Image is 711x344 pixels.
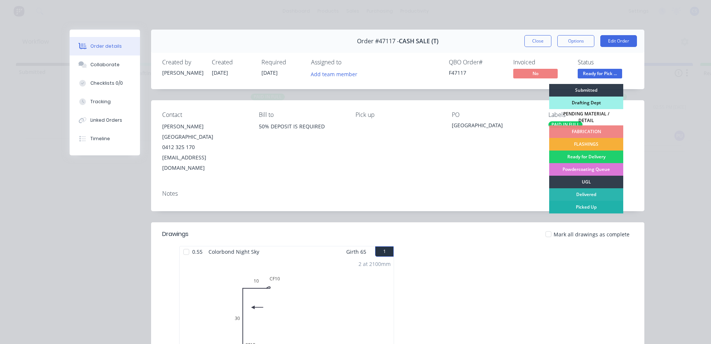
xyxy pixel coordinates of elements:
[311,59,385,66] div: Assigned to
[162,230,188,239] div: Drawings
[513,59,569,66] div: Invoiced
[70,111,140,129] button: Linked Orders
[524,35,551,47] button: Close
[90,117,122,124] div: Linked Orders
[548,121,583,128] div: PAID IN FULL
[259,121,344,145] div: 50% DEPOSIT IS REQUIRED
[357,38,399,45] span: Order #47117 -
[578,69,622,80] button: Ready for Pick ...
[548,111,633,118] div: Labels
[259,121,344,132] div: 50% DEPOSIT IS REQUIRED
[162,190,633,197] div: Notes
[261,59,302,66] div: Required
[162,59,203,66] div: Created by
[355,111,440,118] div: Pick up
[162,69,203,77] div: [PERSON_NAME]
[600,35,637,47] button: Edit Order
[206,246,262,257] span: Colorbond Night Sky
[259,111,344,118] div: Bill to
[449,69,504,77] div: F47117
[513,69,558,78] span: No
[311,69,361,79] button: Add team member
[346,246,366,257] span: Girth 65
[90,80,123,87] div: Checklists 0/0
[449,59,504,66] div: QBO Order #
[452,121,537,132] div: [GEOGRAPHIC_DATA]
[70,129,140,148] button: Timeline
[189,246,206,257] span: 0.55
[70,37,140,55] button: Order details
[549,97,623,109] div: Drafting Dept
[162,121,247,142] div: [PERSON_NAME][GEOGRAPHIC_DATA]
[70,55,140,74] button: Collaborate
[162,152,247,173] div: [EMAIL_ADDRESS][DOMAIN_NAME]
[375,246,394,257] button: 1
[549,138,623,151] div: FLASHINGS
[162,111,247,118] div: Contact
[307,69,361,79] button: Add team member
[549,125,623,138] div: FABRICATION
[70,92,140,111] button: Tracking
[549,109,623,125] div: PENDING MATERIAL / DETAIL
[557,35,594,47] button: Options
[70,74,140,92] button: Checklists 0/0
[578,69,622,78] span: Ready for Pick ...
[261,69,278,76] span: [DATE]
[358,260,391,268] div: 2 at 2100mm
[162,142,247,152] div: 0412 325 170
[452,111,537,118] div: PO
[578,59,633,66] div: Status
[90,43,122,50] div: Order details
[549,188,623,201] div: Delivered
[162,121,247,173] div: [PERSON_NAME][GEOGRAPHIC_DATA]0412 325 170[EMAIL_ADDRESS][DOMAIN_NAME]
[549,201,623,213] div: Picked Up
[90,135,110,142] div: Timeline
[549,176,623,188] div: UGL
[212,69,228,76] span: [DATE]
[90,98,111,105] div: Tracking
[90,61,120,68] div: Collaborate
[549,163,623,176] div: Powdercoating Queue
[549,151,623,163] div: Ready for Delivery
[549,84,623,97] div: Submitted
[399,38,438,45] span: CASH SALE (T)
[212,59,253,66] div: Created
